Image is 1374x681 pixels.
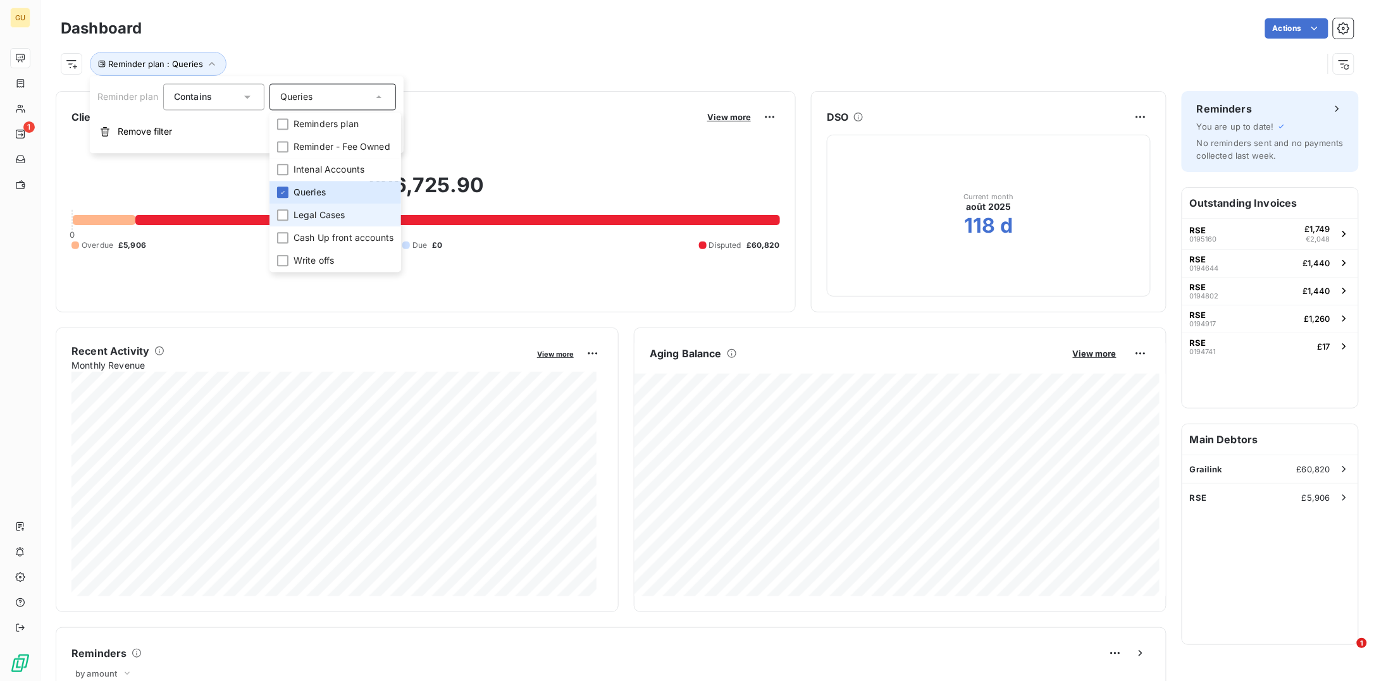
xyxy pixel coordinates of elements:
[1303,286,1330,296] span: £1,440
[61,17,142,40] h3: Dashboard
[1190,493,1206,503] span: RSE
[10,124,30,144] a: 1
[703,111,755,123] button: View more
[1190,264,1219,272] span: 0194644
[71,646,127,661] h6: Reminders
[1190,282,1206,292] span: RSE
[1197,101,1252,116] h6: Reminders
[1304,314,1330,324] span: £1,260
[10,653,30,673] img: Logo LeanPay
[82,240,113,251] span: Overdue
[412,240,427,251] span: Due
[1182,249,1358,277] button: RSE0194644£1,440
[1182,424,1358,455] h6: Main Debtors
[1190,338,1206,348] span: RSE
[1182,277,1358,305] button: RSE0194802£1,440
[1305,224,1330,234] span: £1,749
[118,125,172,138] span: Remove filter
[1069,348,1120,359] button: View more
[964,213,995,238] h2: 118
[1190,292,1219,300] span: 0194802
[1197,121,1274,132] span: You are up to date!
[1265,18,1328,39] button: Actions
[963,193,1014,200] span: Current month
[294,140,390,153] span: Reminder - Fee Owned
[1306,234,1330,245] span: €2,048
[1190,348,1216,355] span: 0194741
[1197,138,1344,161] span: No reminders sent and no payments collected last week.
[1073,348,1117,359] span: View more
[709,240,741,251] span: Disputed
[294,254,335,267] span: Write offs
[71,173,780,211] h2: £66,725.90
[650,346,722,361] h6: Aging Balance
[1182,218,1358,249] button: RSE0195160£1,749€2,048
[71,359,528,372] span: Monthly Revenue
[1190,464,1223,474] span: Grailink
[90,118,404,145] button: Remove filter
[294,209,345,221] span: Legal Cases
[1182,305,1358,333] button: RSE0194917£1,260
[23,121,35,133] span: 1
[827,109,848,125] h6: DSO
[1182,333,1358,360] button: RSE0194741£17
[118,240,146,251] span: £5,906
[10,8,30,28] div: GU
[294,186,326,199] span: Queries
[1318,341,1330,352] span: £17
[1190,310,1206,320] span: RSE
[70,230,75,240] span: 0
[294,163,364,176] span: Intenal Accounts
[432,240,442,251] span: £0
[966,200,1011,213] span: août 2025
[1302,493,1330,503] span: £5,906
[1357,638,1367,648] span: 1
[174,91,212,102] span: Contains
[280,90,313,103] span: Queries
[537,350,574,359] span: View more
[90,52,226,76] button: Reminder plan : Queries
[1001,213,1013,238] h2: d
[1182,188,1358,218] h6: Outstanding Invoices
[108,59,203,69] span: Reminder plan : Queries
[1190,235,1217,243] span: 0195160
[71,343,149,359] h6: Recent Activity
[1297,464,1330,474] span: £60,820
[707,112,751,122] span: View more
[1303,258,1330,268] span: £1,440
[1190,320,1216,328] span: 0194917
[75,668,117,678] span: by amount
[294,118,359,130] span: Reminders plan
[1190,225,1206,235] span: RSE
[533,348,578,359] button: View more
[1331,638,1361,668] iframe: Intercom live chat
[294,231,393,244] span: Cash Up front accounts
[71,109,208,125] h6: Client Outstanding Balance
[1190,254,1206,264] span: RSE
[746,240,780,251] span: £60,820
[97,91,158,102] span: Reminder plan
